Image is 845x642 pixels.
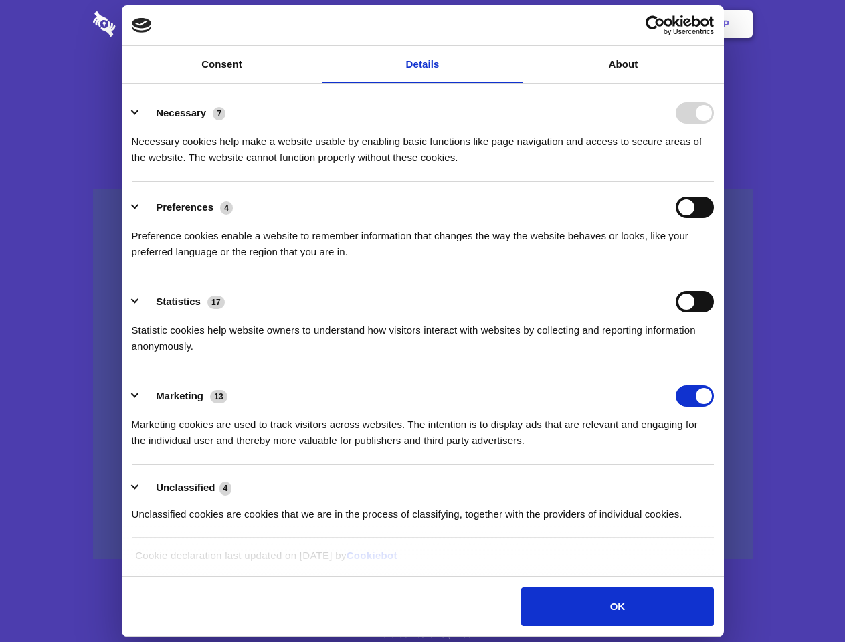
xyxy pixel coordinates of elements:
a: Contact [543,3,604,45]
div: Statistic cookies help website owners to understand how visitors interact with websites by collec... [132,312,714,354]
img: logo [132,18,152,33]
a: Details [322,46,523,83]
button: Statistics (17) [132,291,233,312]
h1: Eliminate Slack Data Loss. [93,60,753,108]
label: Necessary [156,107,206,118]
button: Necessary (7) [132,102,234,124]
img: logo-wordmark-white-trans-d4663122ce5f474addd5e946df7df03e33cb6a1c49d2221995e7729f52c070b2.svg [93,11,207,37]
button: Unclassified (4) [132,479,240,496]
a: Usercentrics Cookiebot - opens in a new window [597,15,714,35]
span: 4 [220,201,233,215]
label: Marketing [156,390,203,401]
a: Consent [122,46,322,83]
a: Wistia video thumbnail [93,189,753,560]
iframe: Drift Widget Chat Controller [778,575,829,626]
h4: Auto-redaction of sensitive data, encrypted data sharing and self-destructing private chats. Shar... [93,122,753,166]
span: 7 [213,107,225,120]
button: Preferences (4) [132,197,242,218]
label: Statistics [156,296,201,307]
a: Login [607,3,665,45]
span: 4 [219,481,232,495]
div: Preference cookies enable a website to remember information that changes the way the website beha... [132,218,714,260]
div: Cookie declaration last updated on [DATE] by [125,548,720,574]
button: Marketing (13) [132,385,236,407]
button: OK [521,587,713,626]
a: Pricing [393,3,451,45]
a: Cookiebot [347,550,397,561]
div: Necessary cookies help make a website usable by enabling basic functions like page navigation and... [132,124,714,166]
span: 13 [210,390,227,403]
span: 17 [207,296,225,309]
div: Unclassified cookies are cookies that we are in the process of classifying, together with the pro... [132,496,714,522]
a: About [523,46,724,83]
div: Marketing cookies are used to track visitors across websites. The intention is to display ads tha... [132,407,714,449]
label: Preferences [156,201,213,213]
